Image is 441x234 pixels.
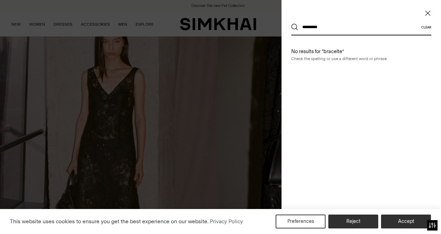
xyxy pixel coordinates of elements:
button: Preferences [276,215,326,228]
button: Reject [328,215,378,228]
button: Accept [381,215,431,228]
p: Check the spelling or use a different word or phrase. [291,56,431,62]
button: Close [424,10,431,17]
span: This website uses cookies to ensure you get the best experience on our website. [10,218,209,225]
a: Privacy Policy (opens in a new tab) [209,216,244,227]
button: Clear [421,25,431,29]
button: Search [291,24,298,31]
input: What are you looking for? [298,19,421,35]
h4: No results for “bracelte” [291,48,431,56]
